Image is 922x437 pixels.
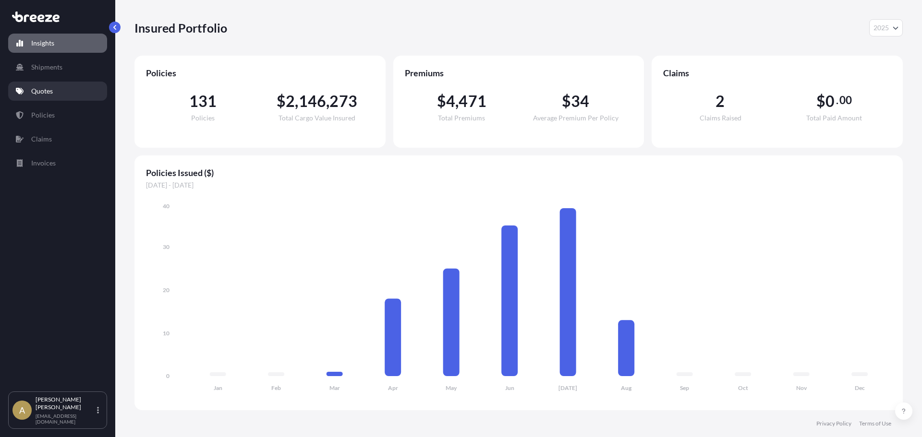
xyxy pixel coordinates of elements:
span: Policies Issued ($) [146,167,891,178]
p: Quotes [31,86,53,96]
p: Insured Portfolio [134,20,227,35]
span: Claims [663,67,891,79]
tspan: Aug [621,384,632,391]
a: Claims [8,130,107,149]
p: [PERSON_NAME] [PERSON_NAME] [36,396,95,411]
span: Claims Raised [700,115,741,121]
span: 131 [189,94,217,109]
span: $ [437,94,446,109]
a: Invoices [8,154,107,173]
span: 0 [825,94,835,109]
span: . [836,96,838,104]
tspan: 0 [166,372,170,379]
tspan: Jun [505,384,514,391]
span: , [455,94,459,109]
span: Average Premium Per Policy [533,115,619,121]
span: 2025 [873,23,889,33]
span: $ [816,94,825,109]
span: 34 [571,94,589,109]
span: 4 [446,94,455,109]
span: [DATE] - [DATE] [146,180,891,190]
tspan: Oct [738,384,748,391]
span: Total Premiums [438,115,485,121]
tspan: Nov [796,384,807,391]
span: Premiums [405,67,633,79]
a: Policies [8,106,107,125]
tspan: May [446,384,457,391]
p: Invoices [31,158,56,168]
span: 471 [459,94,486,109]
tspan: Feb [271,384,281,391]
a: Shipments [8,58,107,77]
tspan: 30 [163,243,170,250]
p: Policies [31,110,55,120]
span: 2 [716,94,725,109]
span: , [326,94,329,109]
a: Privacy Policy [816,420,851,427]
button: Year Selector [869,19,903,36]
tspan: Apr [388,384,398,391]
span: 00 [839,96,852,104]
span: 273 [329,94,357,109]
span: , [295,94,298,109]
p: [EMAIL_ADDRESS][DOMAIN_NAME] [36,413,95,425]
tspan: 20 [163,286,170,294]
tspan: [DATE] [558,384,577,391]
span: 2 [286,94,295,109]
span: $ [562,94,571,109]
tspan: Dec [855,384,865,391]
tspan: Sep [680,384,689,391]
span: Total Paid Amount [806,115,862,121]
p: Claims [31,134,52,144]
span: Policies [146,67,374,79]
span: $ [277,94,286,109]
span: Total Cargo Value Insured [279,115,355,121]
p: Shipments [31,62,62,72]
tspan: 40 [163,202,170,210]
span: 146 [299,94,327,109]
a: Terms of Use [859,420,891,427]
tspan: Jan [214,384,222,391]
p: Insights [31,38,54,48]
tspan: 10 [163,330,170,337]
a: Quotes [8,82,107,101]
span: Policies [191,115,215,121]
span: A [19,405,25,415]
a: Insights [8,34,107,53]
tspan: Mar [329,384,340,391]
